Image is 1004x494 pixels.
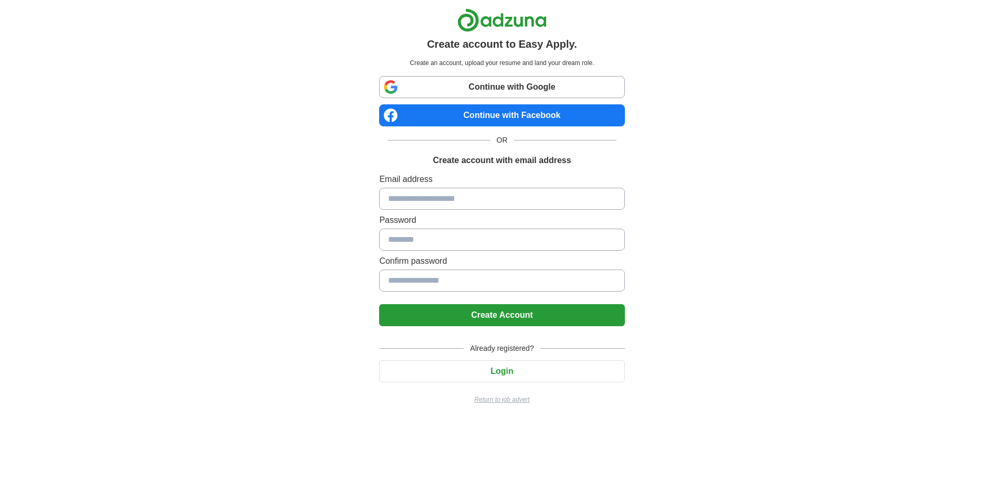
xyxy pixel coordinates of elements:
[379,395,624,404] a: Return to job advert
[427,36,577,52] h1: Create account to Easy Apply.
[490,135,514,146] span: OR
[379,255,624,267] label: Confirm password
[379,173,624,186] label: Email address
[379,304,624,326] button: Create Account
[379,214,624,227] label: Password
[464,343,540,354] span: Already registered?
[379,367,624,375] a: Login
[457,8,547,32] img: Adzuna logo
[379,76,624,98] a: Continue with Google
[433,154,571,167] h1: Create account with email address
[381,58,622,68] p: Create an account, upload your resume and land your dream role.
[379,104,624,126] a: Continue with Facebook
[379,360,624,382] button: Login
